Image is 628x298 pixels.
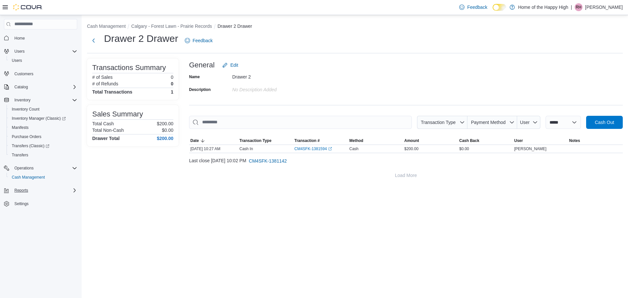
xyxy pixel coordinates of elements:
span: Inventory Count [9,105,77,113]
span: Settings [12,200,77,208]
span: Catalog [14,84,28,90]
a: Settings [12,200,31,208]
h4: Drawer Total [92,136,120,141]
button: Reports [12,186,31,194]
button: Calgary - Forest Lawn - Prairie Records [131,24,212,29]
button: Cash Out [586,116,623,129]
button: Users [1,47,80,56]
span: Reports [14,188,28,193]
p: [PERSON_NAME] [585,3,623,11]
span: Home [14,36,25,41]
button: Load More [189,169,623,182]
span: Transfers (Classic) [9,142,77,150]
span: Users [14,49,25,54]
a: Transfers (Classic) [9,142,52,150]
button: Cash Management [87,24,126,29]
button: Transaction # [293,137,348,145]
button: Catalog [1,82,80,92]
span: Manifests [12,125,28,130]
span: CM4SFK-1381142 [249,158,287,164]
span: Method [349,138,363,143]
nav: Complex example [4,31,77,226]
span: Customers [12,70,77,78]
button: CM4SFK-1381142 [246,154,289,167]
span: Transaction Type [239,138,271,143]
p: $0.00 [162,128,173,133]
label: Description [189,87,211,92]
img: Cova [13,4,43,10]
span: Cash Management [9,173,77,181]
button: Users [7,56,80,65]
h1: Drawer 2 Drawer [104,32,178,45]
span: Catalog [12,83,77,91]
button: User [513,137,568,145]
span: Operations [14,166,34,171]
span: Users [12,47,77,55]
span: Settings [14,201,28,206]
div: $0.00 [458,145,513,153]
button: Inventory Count [7,105,80,114]
span: Feedback [193,37,213,44]
span: Inventory Manager (Classic) [12,116,66,121]
h3: Transactions Summary [92,64,166,72]
span: Transfers (Classic) [12,143,49,149]
span: Transfers [12,152,28,158]
h6: # of Refunds [92,81,118,86]
span: Cash [349,146,358,151]
a: CM4SFK-1381594External link [294,146,332,151]
span: Cash Management [12,175,45,180]
button: Purchase Orders [7,132,80,141]
a: Home [12,34,27,42]
button: Reports [1,186,80,195]
a: Customers [12,70,36,78]
a: Inventory Manager (Classic) [7,114,80,123]
span: Load More [395,172,417,179]
span: Users [9,57,77,64]
span: [PERSON_NAME] [514,146,547,151]
button: Home [1,33,80,43]
button: Amount [403,137,458,145]
span: Manifests [9,124,77,131]
h4: $200.00 [157,136,173,141]
button: Payment Method [467,116,517,129]
span: Reports [12,186,77,194]
button: Transfers [7,150,80,160]
p: 0 [171,81,173,86]
span: Inventory Count [12,107,40,112]
button: Next [87,34,100,47]
span: Purchase Orders [12,134,42,139]
span: Inventory [14,97,30,103]
button: Inventory [12,96,33,104]
p: $200.00 [157,121,173,126]
h3: Sales Summary [92,110,143,118]
button: Method [348,137,403,145]
button: Notes [568,137,623,145]
input: This is a search bar. As you type, the results lower in the page will automatically filter. [189,116,412,129]
a: Purchase Orders [9,133,44,141]
h4: 1 [171,89,173,95]
p: Home of the Happy High [518,3,568,11]
a: Feedback [457,1,490,14]
div: [DATE] 10:27 AM [189,145,238,153]
div: No Description added [232,84,320,92]
button: Edit [220,59,241,72]
p: | [571,3,572,11]
span: Home [12,34,77,42]
h6: Total Non-Cash [92,128,124,133]
button: User [517,116,540,129]
span: Amount [404,138,419,143]
button: Catalog [12,83,30,91]
a: Users [9,57,25,64]
span: Inventory Manager (Classic) [9,114,77,122]
span: Payment Method [471,120,506,125]
button: Operations [1,164,80,173]
button: Customers [1,69,80,79]
span: Edit [230,62,238,68]
nav: An example of EuiBreadcrumbs [87,23,623,31]
div: Rebecca Harper [575,3,583,11]
span: Notes [569,138,580,143]
span: Purchase Orders [9,133,77,141]
span: Transfers [9,151,77,159]
h6: # of Sales [92,75,113,80]
span: Cash Out [595,119,614,126]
